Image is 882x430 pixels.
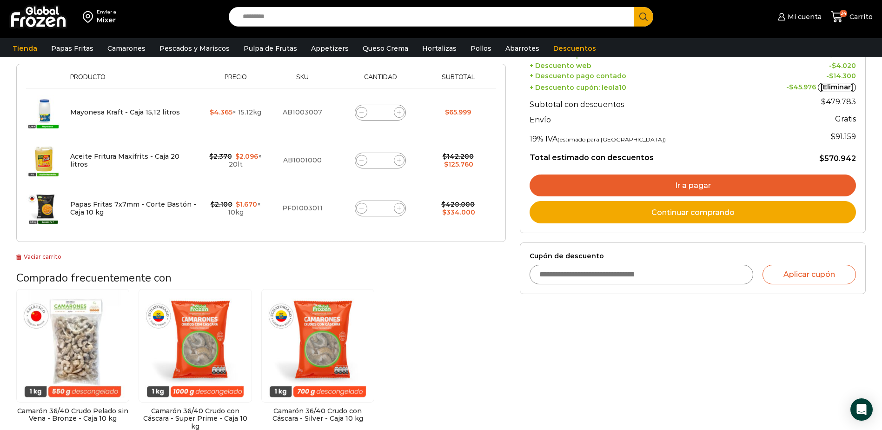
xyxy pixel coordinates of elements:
[847,12,873,21] span: Carrito
[269,88,337,137] td: AB1003007
[819,154,824,163] span: $
[441,200,445,208] span: $
[203,184,269,232] td: × 10kg
[203,88,269,137] td: × 15.12kg
[70,152,179,168] a: Aceite Fritura Maxifrits - Caja 20 litros
[374,154,387,167] input: Product quantity
[821,97,826,106] span: $
[445,108,471,116] bdi: 65.999
[337,74,424,88] th: Cantidad
[748,70,856,81] td: -
[530,93,748,111] th: Subtotal con descuentos
[442,208,475,216] bdi: 334.000
[789,83,816,91] span: 45.976
[46,40,98,57] a: Papas Fritas
[66,74,203,88] th: Producto
[789,83,793,91] span: $
[358,40,413,57] a: Queso Crema
[831,132,836,141] span: $
[821,97,856,106] bdi: 479.783
[261,407,374,423] h2: Camarón 36/40 Crudo con Cáscara - Silver - Caja 10 kg
[466,40,496,57] a: Pollos
[835,114,856,123] strong: Gratis
[530,81,748,93] th: + Descuento cupón: leola10
[443,152,447,161] span: $
[549,40,601,57] a: Descuentos
[444,160,473,168] bdi: 125.760
[530,111,748,128] th: Envío
[829,72,833,80] span: $
[235,152,239,161] span: $
[831,6,873,28] a: 24 Carrito
[444,160,448,168] span: $
[501,40,544,57] a: Abarrotes
[832,61,836,70] span: $
[97,9,116,15] div: Enviar a
[530,252,856,260] label: Cupón de descuento
[748,59,856,70] td: -
[763,265,856,284] button: Aplicar cupón
[374,202,387,215] input: Product quantity
[306,40,353,57] a: Appetizers
[210,108,214,116] span: $
[83,9,97,25] img: address-field-icon.svg
[819,154,856,163] bdi: 570.942
[97,15,116,25] div: Mixer
[829,72,856,80] bdi: 14.300
[269,74,337,88] th: Sku
[557,136,666,143] small: (estimado para [GEOGRAPHIC_DATA])
[530,201,856,223] a: Continuar comprando
[210,108,232,116] bdi: 4.365
[832,61,856,70] bdi: 4.020
[16,407,129,423] h2: Camarón 36/40 Crudo Pelado sin Vena - Bronze - Caja 10 kg
[634,7,653,27] button: Search button
[530,175,856,197] a: Ir a pagar
[70,200,196,216] a: Papas Fritas 7x7mm - Corte Bastón - Caja 10 kg
[239,40,302,57] a: Pulpa de Frutas
[424,74,491,88] th: Subtotal
[530,59,748,70] th: + Descuento web
[818,83,856,92] a: [Eliminar]
[442,208,446,216] span: $
[445,108,449,116] span: $
[840,10,847,17] span: 24
[203,74,269,88] th: Precio
[209,152,232,161] bdi: 2.370
[209,152,213,161] span: $
[8,40,42,57] a: Tienda
[16,270,172,285] span: Comprado frecuentemente con
[748,81,856,93] td: -
[70,108,180,116] a: Mayonesa Kraft - Caja 15,12 litros
[530,70,748,81] th: + Descuento pago contado
[441,200,475,208] bdi: 420.000
[374,106,387,119] input: Product quantity
[236,200,240,208] span: $
[850,398,873,421] div: Open Intercom Messenger
[269,184,337,232] td: PF01003011
[235,152,258,161] bdi: 2.096
[155,40,234,57] a: Pescados y Mariscos
[16,253,61,260] a: Vaciar carrito
[211,200,232,208] bdi: 2.100
[418,40,461,57] a: Hortalizas
[269,136,337,184] td: AB1001000
[236,200,257,208] bdi: 1.670
[785,12,822,21] span: Mi cuenta
[103,40,150,57] a: Camarones
[443,152,474,161] bdi: 142.200
[530,127,748,146] th: 19% IVA
[530,146,748,163] th: Total estimado con descuentos
[211,200,215,208] span: $
[831,132,856,141] span: 91.159
[203,136,269,184] td: × 20lt
[776,7,821,26] a: Mi cuenta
